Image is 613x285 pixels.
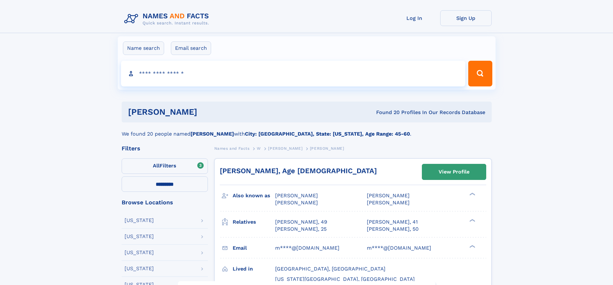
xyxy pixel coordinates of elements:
label: Email search [171,41,211,55]
div: ❯ [468,244,476,248]
a: Log In [389,10,440,26]
div: Found 20 Profiles In Our Records Database [287,109,485,116]
div: Browse Locations [122,200,208,205]
img: Logo Names and Facts [122,10,214,28]
div: ❯ [468,192,476,196]
a: [PERSON_NAME], 41 [367,218,418,226]
b: City: [GEOGRAPHIC_DATA], State: [US_STATE], Age Range: 45-60 [245,131,410,137]
div: Filters [122,146,208,151]
div: [US_STATE] [125,218,154,223]
a: W [257,144,261,152]
button: Search Button [468,61,492,86]
span: [US_STATE][GEOGRAPHIC_DATA], [GEOGRAPHIC_DATA] [275,276,415,282]
a: [PERSON_NAME] [268,144,302,152]
span: W [257,146,261,151]
span: All [153,163,160,169]
h3: Lived in [233,263,275,274]
span: [PERSON_NAME] [367,200,410,206]
h3: Relatives [233,217,275,227]
a: Names and Facts [214,144,250,152]
div: View Profile [439,165,469,179]
span: [PERSON_NAME] [310,146,344,151]
div: ❯ [468,218,476,222]
a: [PERSON_NAME], Age [DEMOGRAPHIC_DATA] [220,167,377,175]
span: [PERSON_NAME] [275,200,318,206]
div: [US_STATE] [125,266,154,271]
h3: Email [233,243,275,254]
a: [PERSON_NAME], 25 [275,226,327,233]
div: [US_STATE] [125,250,154,255]
input: search input [121,61,466,86]
span: [PERSON_NAME] [367,192,410,199]
span: [GEOGRAPHIC_DATA], [GEOGRAPHIC_DATA] [275,266,385,272]
h3: Also known as [233,190,275,201]
a: [PERSON_NAME], 50 [367,226,419,233]
div: [US_STATE] [125,234,154,239]
a: Sign Up [440,10,492,26]
label: Name search [123,41,164,55]
span: [PERSON_NAME] [268,146,302,151]
span: [PERSON_NAME] [275,192,318,199]
label: Filters [122,158,208,174]
a: View Profile [422,164,486,180]
a: [PERSON_NAME], 49 [275,218,327,226]
b: [PERSON_NAME] [190,131,234,137]
div: We found 20 people named with . [122,122,492,138]
h1: [PERSON_NAME] [128,108,287,116]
